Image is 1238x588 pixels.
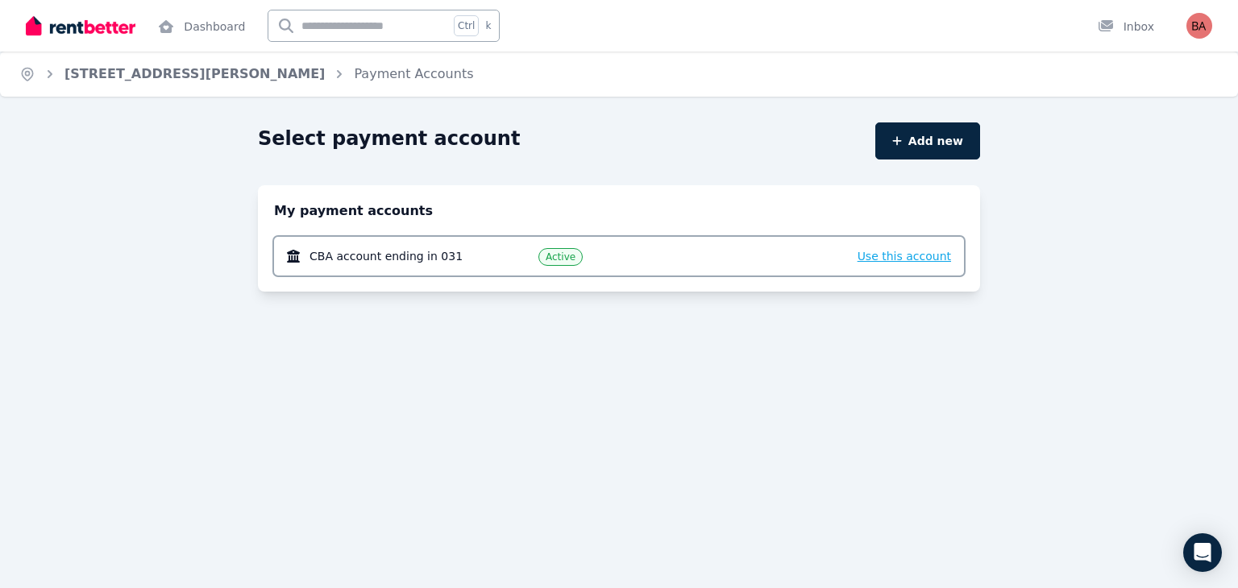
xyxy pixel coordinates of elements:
button: Add new [875,122,980,159]
h2: My payment accounts [274,201,964,221]
img: Bronwyn Alexander [1186,13,1212,39]
a: Payment Accounts [354,66,473,81]
span: Ctrl [454,15,479,36]
div: Open Intercom Messenger [1183,533,1222,572]
a: [STREET_ADDRESS][PERSON_NAME] [64,66,325,81]
div: Inbox [1098,19,1154,35]
img: RentBetter [26,14,135,38]
h1: Select payment account [258,126,520,151]
span: Use this account [858,250,951,263]
span: CBA account ending in 031 [309,248,463,264]
span: k [485,19,491,32]
span: Active [546,251,575,263]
